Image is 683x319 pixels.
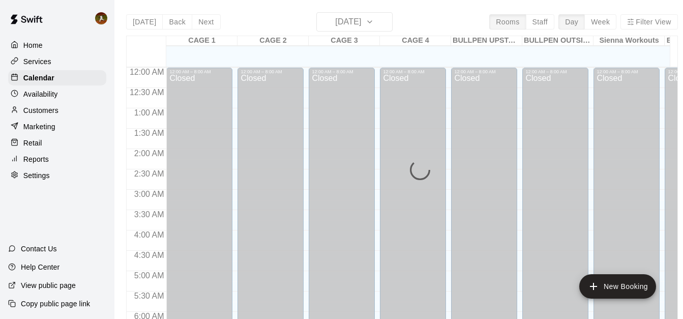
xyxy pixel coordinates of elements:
p: Settings [23,170,50,181]
p: Reports [23,154,49,164]
div: CAGE 4 [380,36,451,46]
span: 3:30 AM [132,210,167,219]
div: 12:00 AM – 8:00 AM [312,69,372,74]
p: View public page [21,280,76,291]
div: 12:00 AM – 8:00 AM [241,69,301,74]
div: 12:00 AM – 8:00 AM [525,69,585,74]
a: Retail [8,135,106,151]
p: Retail [23,138,42,148]
div: BULLPEN OUTSIDE [522,36,593,46]
a: Reports [8,152,106,167]
p: Marketing [23,122,55,132]
span: 12:00 AM [127,68,167,76]
p: Customers [23,105,58,115]
a: Availability [8,86,106,102]
a: Calendar [8,70,106,85]
div: 12:00 AM – 8:00 AM [169,69,229,74]
div: 12:00 AM – 8:00 AM [454,69,514,74]
span: 5:30 AM [132,292,167,300]
span: 2:00 AM [132,149,167,158]
span: 12:30 AM [127,88,167,97]
a: Services [8,54,106,69]
span: 1:00 AM [132,108,167,117]
div: 12:00 AM – 8:00 AM [383,69,443,74]
p: Help Center [21,262,60,272]
p: Calendar [23,73,54,83]
span: 4:30 AM [132,251,167,259]
div: CAGE 2 [237,36,309,46]
div: Cody Hansen [93,8,114,28]
div: CAGE 3 [309,36,380,46]
div: 12:00 AM – 8:00 AM [597,69,657,74]
span: 5:00 AM [132,271,167,280]
span: 3:00 AM [132,190,167,198]
a: Settings [8,168,106,183]
span: 2:30 AM [132,169,167,178]
p: Contact Us [21,244,57,254]
p: Availability [23,89,58,99]
a: Marketing [8,119,106,134]
div: BULLPEN UPSTAIRS [451,36,522,46]
p: Copy public page link [21,299,90,309]
div: Sienna Workouts [593,36,665,46]
span: 1:30 AM [132,129,167,137]
p: Services [23,56,51,67]
span: 4:00 AM [132,230,167,239]
a: Customers [8,103,106,118]
button: add [579,274,656,299]
img: Cody Hansen [95,12,107,24]
a: Home [8,38,106,53]
div: CAGE 1 [166,36,237,46]
p: Home [23,40,43,50]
